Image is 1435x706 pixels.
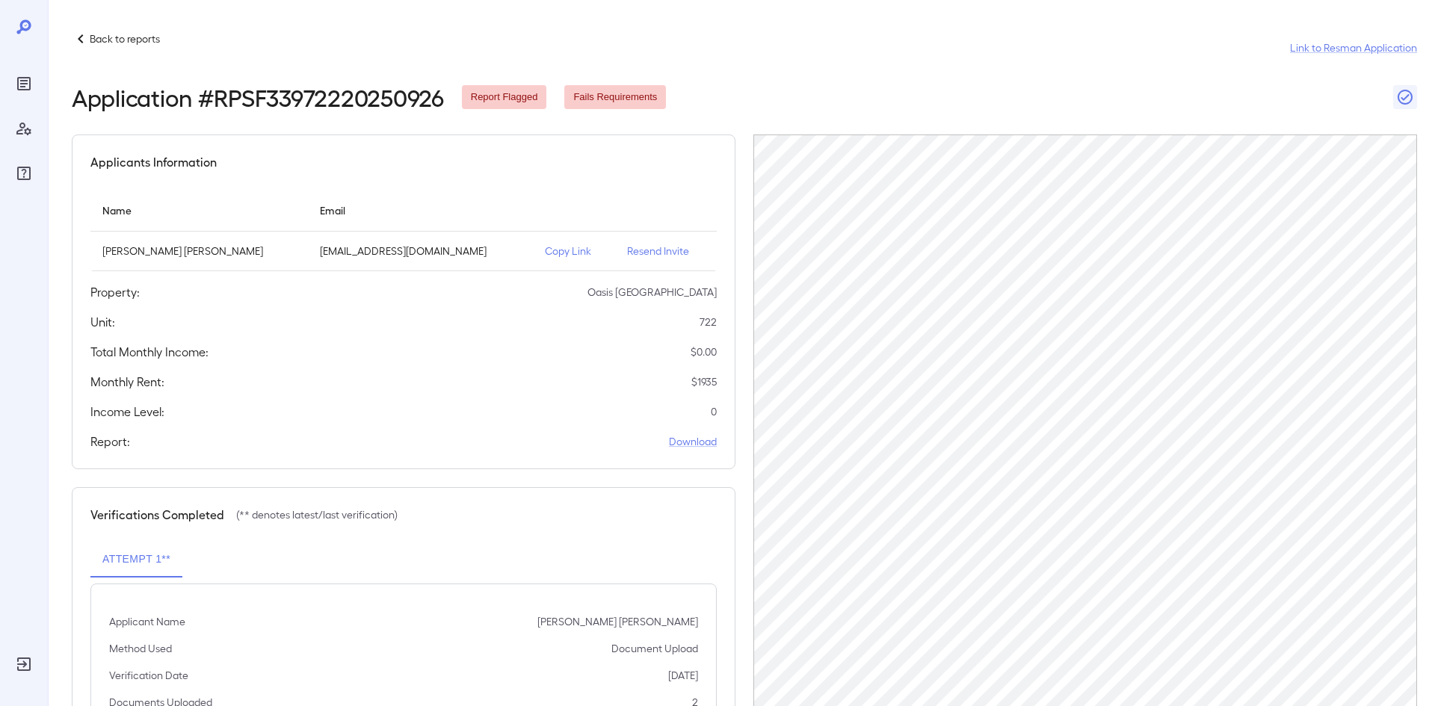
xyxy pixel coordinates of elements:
[611,641,698,656] p: Document Upload
[109,668,188,683] p: Verification Date
[90,542,182,578] button: Attempt 1**
[12,72,36,96] div: Reports
[691,374,717,389] p: $ 1935
[669,434,717,449] a: Download
[90,313,115,331] h5: Unit:
[90,189,717,271] table: simple table
[545,244,604,258] p: Copy Link
[90,433,130,450] h5: Report:
[1393,85,1417,109] button: Close Report
[72,84,444,111] h2: Application # RPSF33972220250926
[691,344,717,359] p: $ 0.00
[627,244,705,258] p: Resend Invite
[668,668,698,683] p: [DATE]
[320,244,521,258] p: [EMAIL_ADDRESS][DOMAIN_NAME]
[90,343,209,361] h5: Total Monthly Income:
[537,614,698,629] p: [PERSON_NAME] [PERSON_NAME]
[587,285,717,300] p: Oasis [GEOGRAPHIC_DATA]
[308,189,533,232] th: Email
[90,373,164,391] h5: Monthly Rent:
[90,153,217,171] h5: Applicants Information
[236,507,398,522] p: (** denotes latest/last verification)
[109,614,185,629] p: Applicant Name
[90,506,224,524] h5: Verifications Completed
[564,90,666,105] span: Fails Requirements
[90,403,164,421] h5: Income Level:
[462,90,547,105] span: Report Flagged
[109,641,172,656] p: Method Used
[12,161,36,185] div: FAQ
[1290,40,1417,55] a: Link to Resman Application
[12,652,36,676] div: Log Out
[102,244,296,258] p: [PERSON_NAME] [PERSON_NAME]
[700,315,717,329] p: 722
[90,283,140,301] h5: Property:
[12,117,36,140] div: Manage Users
[711,404,717,419] p: 0
[90,31,160,46] p: Back to reports
[90,189,308,232] th: Name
